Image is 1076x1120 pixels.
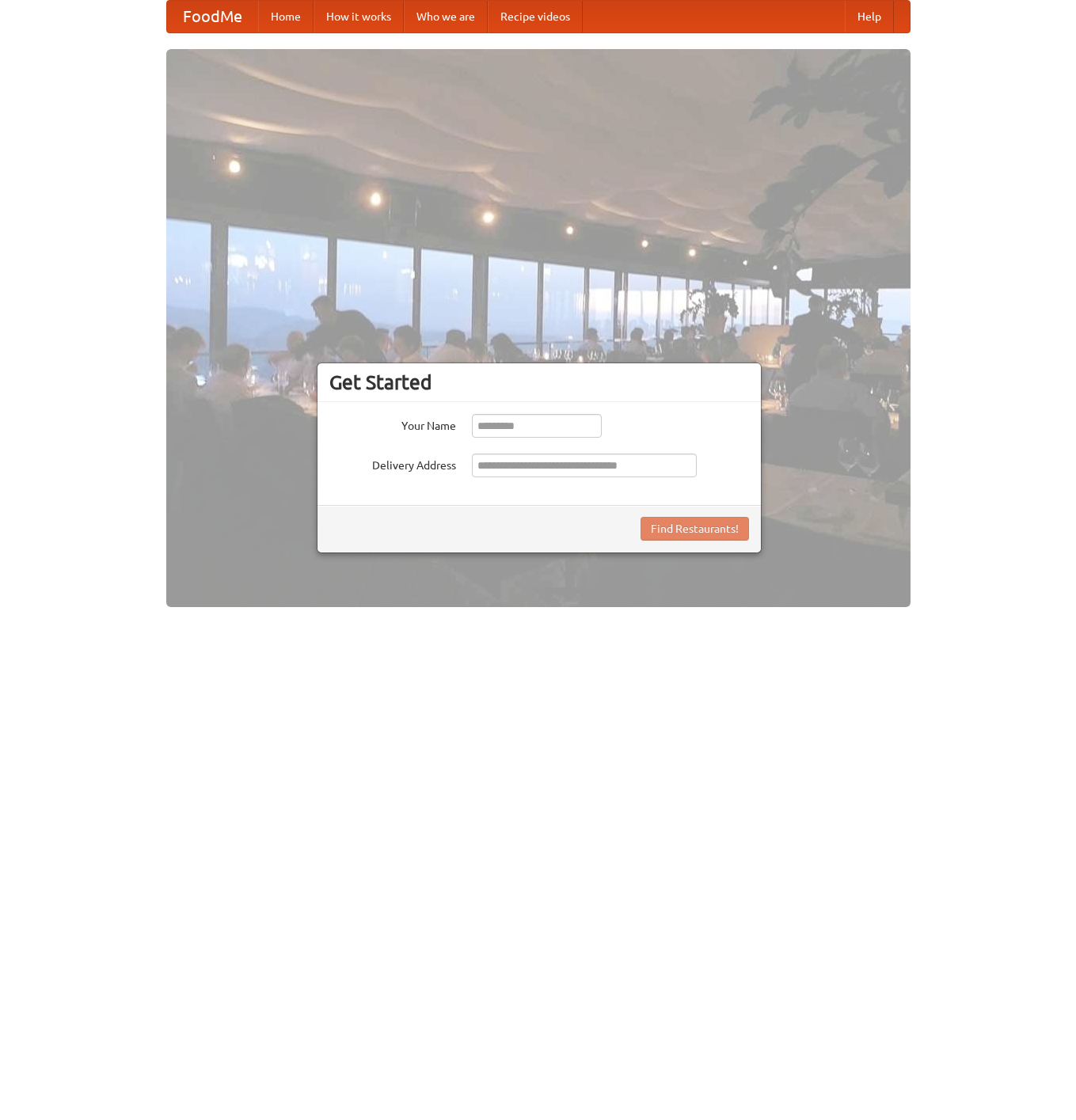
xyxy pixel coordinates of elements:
[258,1,314,32] a: Home
[329,370,749,394] h3: Get Started
[329,414,456,434] label: Your Name
[845,1,894,32] a: Help
[329,454,456,473] label: Delivery Address
[404,1,488,32] a: Who we are
[314,1,404,32] a: How it works
[167,1,258,32] a: FoodMe
[488,1,583,32] a: Recipe videos
[641,517,749,541] button: Find Restaurants!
